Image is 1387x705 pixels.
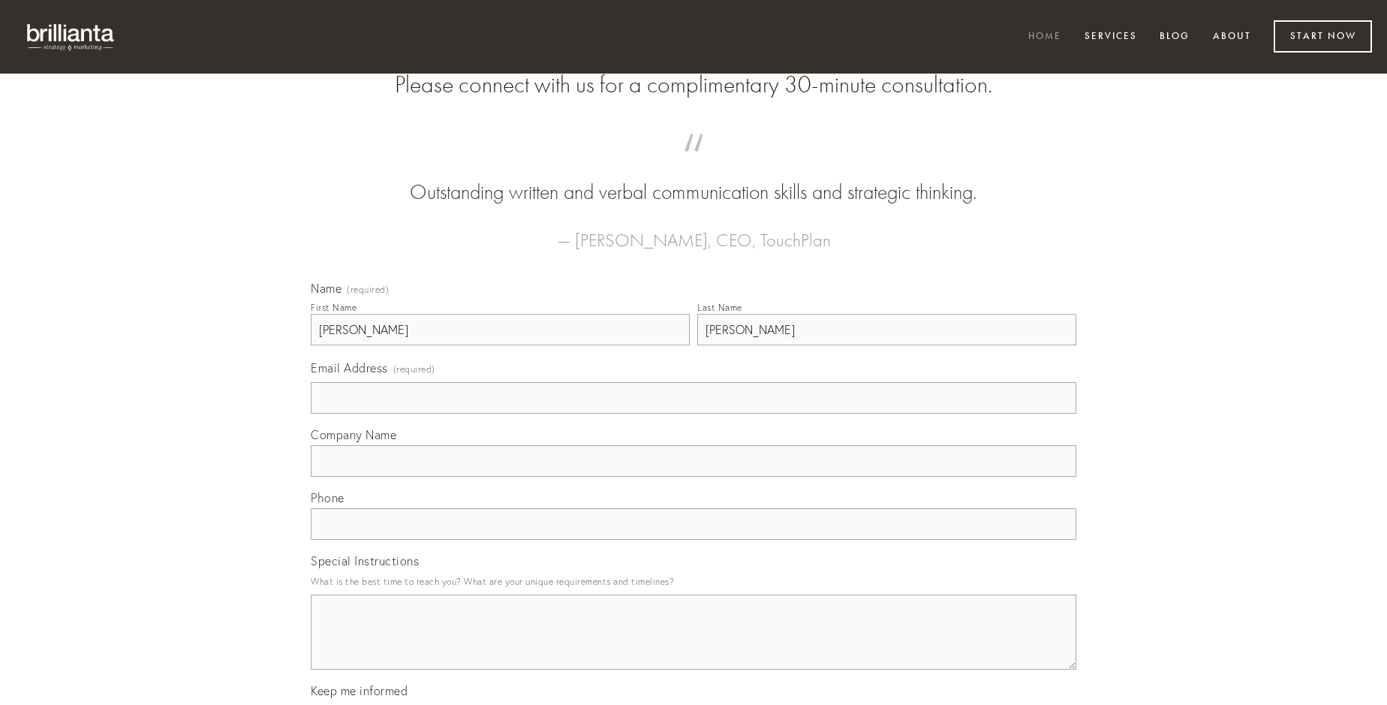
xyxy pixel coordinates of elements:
[311,683,408,698] span: Keep me informed
[311,553,419,568] span: Special Instructions
[15,15,128,59] img: brillianta - research, strategy, marketing
[311,490,344,505] span: Phone
[1274,20,1372,53] a: Start Now
[311,571,1076,592] p: What is the best time to reach you? What are your unique requirements and timelines?
[347,285,389,294] span: (required)
[697,302,742,313] div: Last Name
[1203,25,1261,50] a: About
[311,302,357,313] div: First Name
[311,281,341,296] span: Name
[335,207,1052,255] figcaption: — [PERSON_NAME], CEO, TouchPlan
[1075,25,1147,50] a: Services
[393,359,435,379] span: (required)
[335,149,1052,207] blockquote: Outstanding written and verbal communication skills and strategic thinking.
[335,149,1052,178] span: “
[1150,25,1199,50] a: Blog
[311,427,396,442] span: Company Name
[311,71,1076,99] h2: Please connect with us for a complimentary 30-minute consultation.
[311,360,388,375] span: Email Address
[1018,25,1071,50] a: Home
